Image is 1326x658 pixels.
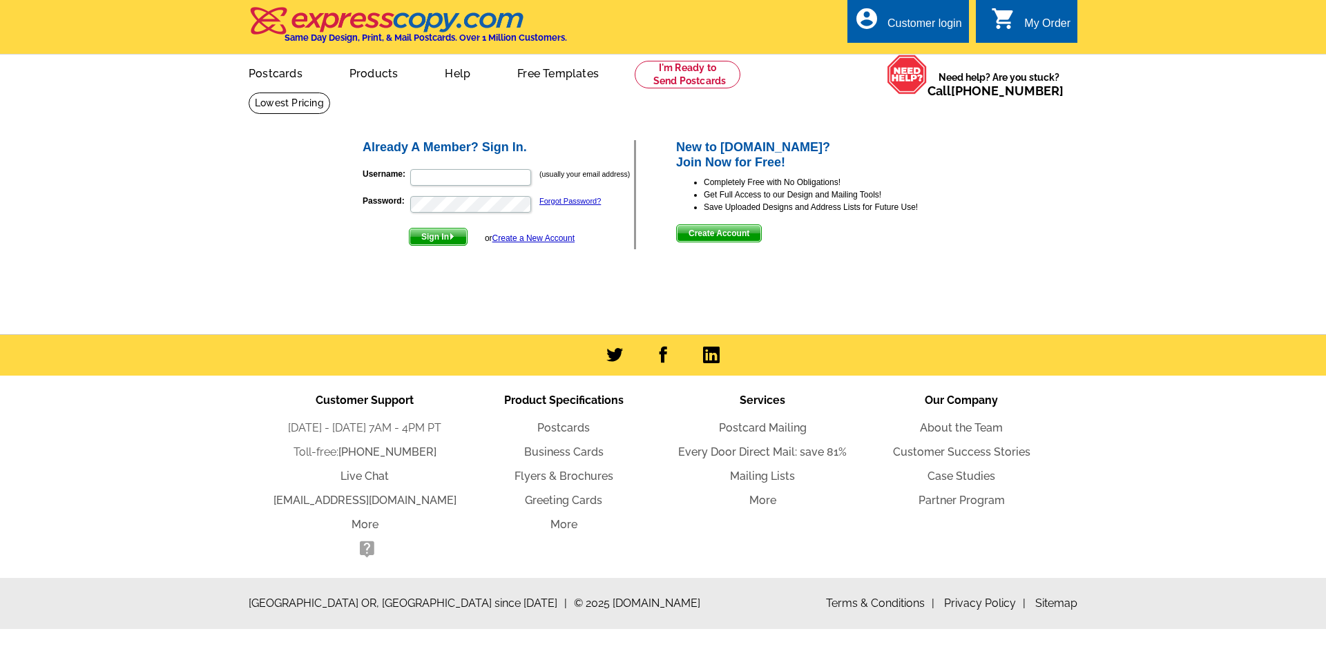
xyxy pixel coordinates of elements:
i: shopping_cart [991,6,1016,31]
a: Sitemap [1035,597,1077,610]
a: Products [327,56,421,88]
a: Postcards [227,56,325,88]
a: Terms & Conditions [826,597,934,610]
li: [DATE] - [DATE] 7AM - 4PM PT [265,420,464,436]
h2: New to [DOMAIN_NAME]? Join Now for Free! [676,140,965,170]
span: Need help? Are you stuck? [928,70,1070,98]
a: Case Studies [928,470,995,483]
a: More [550,518,577,531]
a: [PHONE_NUMBER] [951,84,1064,98]
label: Username: [363,168,409,180]
span: Sign In [410,229,467,245]
span: Our Company [925,394,998,407]
span: Customer Support [316,394,414,407]
h2: Already A Member? Sign In. [363,140,634,155]
a: Create a New Account [492,233,575,243]
button: Create Account [676,224,762,242]
a: Help [423,56,492,88]
img: button-next-arrow-white.png [449,233,455,240]
a: About the Team [920,421,1003,434]
a: Privacy Policy [944,597,1026,610]
i: account_circle [854,6,879,31]
a: Live Chat [340,470,389,483]
a: Forgot Password? [539,197,601,205]
a: Business Cards [524,445,604,458]
li: Completely Free with No Obligations! [704,176,965,188]
li: Save Uploaded Designs and Address Lists for Future Use! [704,201,965,213]
a: Free Templates [495,56,621,88]
a: Same Day Design, Print, & Mail Postcards. Over 1 Million Customers. [249,17,567,43]
span: © 2025 [DOMAIN_NAME] [574,595,700,612]
div: Customer login [887,17,962,37]
span: Call [928,84,1064,98]
div: or [485,232,575,244]
label: Password: [363,195,409,207]
a: [EMAIL_ADDRESS][DOMAIN_NAME] [273,494,457,507]
a: More [749,494,776,507]
a: Postcard Mailing [719,421,807,434]
a: More [352,518,378,531]
h4: Same Day Design, Print, & Mail Postcards. Over 1 Million Customers. [285,32,567,43]
span: Product Specifications [504,394,624,407]
li: Get Full Access to our Design and Mailing Tools! [704,188,965,201]
img: help [887,55,928,95]
a: shopping_cart My Order [991,15,1070,32]
button: Sign In [409,228,468,246]
a: Postcards [537,421,590,434]
a: Customer Success Stories [893,445,1030,458]
a: account_circle Customer login [854,15,962,32]
span: Services [740,394,785,407]
div: My Order [1024,17,1070,37]
a: Every Door Direct Mail: save 81% [678,445,847,458]
a: Flyers & Brochures [515,470,613,483]
a: Greeting Cards [525,494,602,507]
small: (usually your email address) [539,170,630,178]
a: Partner Program [919,494,1005,507]
span: [GEOGRAPHIC_DATA] OR, [GEOGRAPHIC_DATA] since [DATE] [249,595,567,612]
a: [PHONE_NUMBER] [338,445,436,458]
a: Mailing Lists [730,470,795,483]
li: Toll-free: [265,444,464,461]
span: Create Account [677,225,761,242]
